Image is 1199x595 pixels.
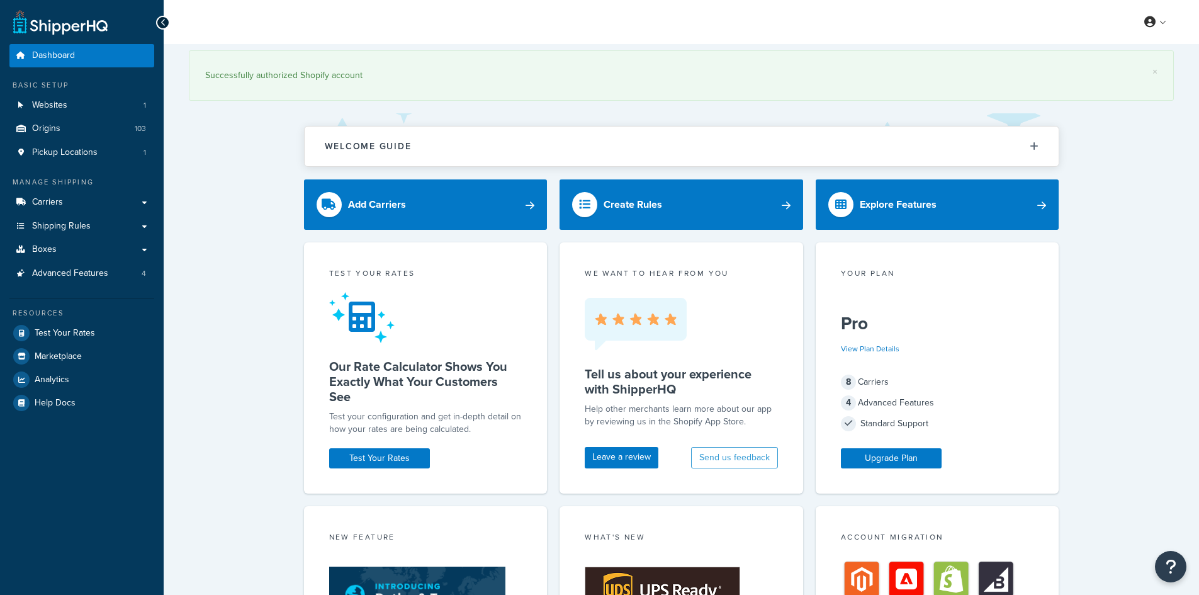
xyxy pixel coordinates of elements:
[841,394,1034,412] div: Advanced Features
[9,177,154,188] div: Manage Shipping
[142,268,146,279] span: 4
[35,351,82,362] span: Marketplace
[841,268,1034,282] div: Your Plan
[9,262,154,285] li: Advanced Features
[329,531,522,546] div: New Feature
[9,141,154,164] a: Pickup Locations1
[329,268,522,282] div: Test your rates
[1152,67,1157,77] a: ×
[841,373,1034,391] div: Carriers
[329,411,522,436] div: Test your configuration and get in-depth detail on how your rates are being calculated.
[841,343,899,354] a: View Plan Details
[585,447,658,468] a: Leave a review
[144,147,146,158] span: 1
[329,448,430,468] a: Test Your Rates
[305,127,1059,166] button: Welcome Guide
[585,403,778,428] p: Help other merchants learn more about our app by reviewing us in the Shopify App Store.
[144,100,146,111] span: 1
[329,359,522,404] h5: Our Rate Calculator Shows You Exactly What Your Customers See
[9,215,154,238] a: Shipping Rules
[841,314,1034,334] h5: Pro
[9,141,154,164] li: Pickup Locations
[35,328,95,339] span: Test Your Rates
[816,179,1059,230] a: Explore Features
[35,398,76,409] span: Help Docs
[585,531,778,546] div: What's New
[348,196,406,213] div: Add Carriers
[9,322,154,344] a: Test Your Rates
[304,179,548,230] a: Add Carriers
[9,44,154,67] a: Dashboard
[841,395,856,411] span: 4
[841,415,1034,433] div: Standard Support
[32,221,91,232] span: Shipping Rules
[841,531,1034,546] div: Account Migration
[9,191,154,214] a: Carriers
[32,100,67,111] span: Websites
[9,308,154,319] div: Resources
[9,94,154,117] a: Websites1
[585,268,778,279] p: we want to hear from you
[325,142,412,151] h2: Welcome Guide
[9,117,154,140] li: Origins
[9,80,154,91] div: Basic Setup
[585,366,778,397] h5: Tell us about your experience with ShipperHQ
[205,67,1157,84] div: Successfully authorized Shopify account
[32,244,57,255] span: Boxes
[9,368,154,391] a: Analytics
[32,50,75,61] span: Dashboard
[9,94,154,117] li: Websites
[9,117,154,140] a: Origins103
[9,238,154,261] a: Boxes
[1155,551,1186,582] button: Open Resource Center
[604,196,662,213] div: Create Rules
[32,123,60,134] span: Origins
[9,345,154,368] a: Marketplace
[32,197,63,208] span: Carriers
[135,123,146,134] span: 103
[32,268,108,279] span: Advanced Features
[9,392,154,414] a: Help Docs
[35,375,69,385] span: Analytics
[560,179,803,230] a: Create Rules
[841,375,856,390] span: 8
[9,262,154,285] a: Advanced Features4
[691,447,778,468] button: Send us feedback
[841,448,942,468] a: Upgrade Plan
[32,147,98,158] span: Pickup Locations
[860,196,937,213] div: Explore Features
